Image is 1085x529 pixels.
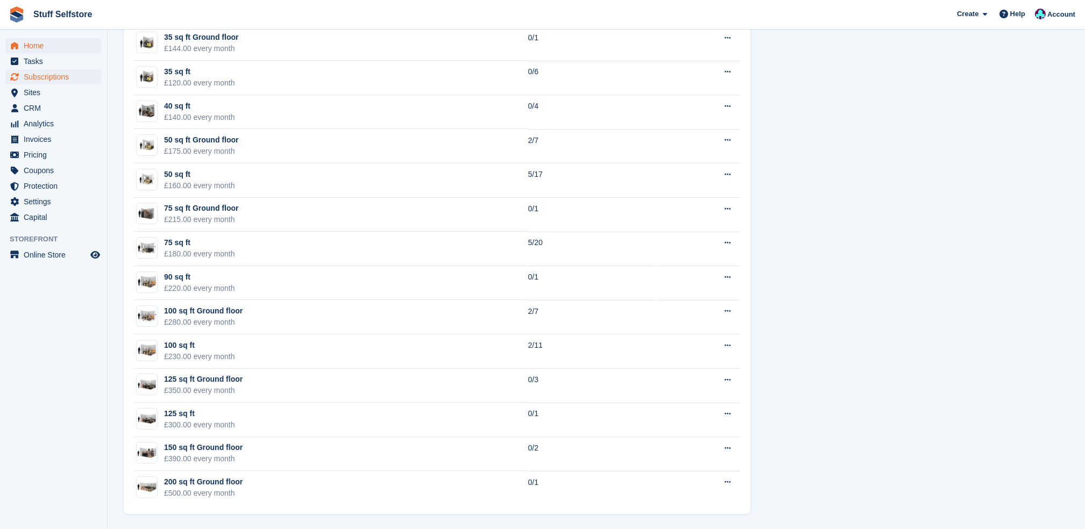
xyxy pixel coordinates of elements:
[164,419,235,431] div: £300.00 every month
[5,132,102,147] a: menu
[5,69,102,84] a: menu
[24,54,88,69] span: Tasks
[24,132,88,147] span: Invoices
[24,69,88,84] span: Subscriptions
[137,69,157,85] img: 35-sqft-unit.jpg
[1010,9,1025,19] span: Help
[528,334,658,369] td: 2/11
[5,247,102,262] a: menu
[137,103,157,119] img: 40-sqft-unit.jpg
[164,180,235,191] div: £160.00 every month
[164,169,235,180] div: 50 sq ft
[164,214,238,225] div: £215.00 every month
[164,66,235,77] div: 35 sq ft
[528,95,658,130] td: 0/4
[24,210,88,225] span: Capital
[5,101,102,116] a: menu
[528,300,658,334] td: 2/7
[24,178,88,194] span: Protection
[10,234,107,245] span: Storefront
[137,411,157,427] img: 125-sqft-unit.jpg
[137,171,157,187] img: 50.jpg
[24,116,88,131] span: Analytics
[24,38,88,53] span: Home
[164,340,235,351] div: 100 sq ft
[5,194,102,209] a: menu
[164,442,243,453] div: 150 sq ft Ground floor
[164,271,235,283] div: 90 sq ft
[528,61,658,95] td: 0/6
[164,385,243,396] div: £350.00 every month
[24,85,88,100] span: Sites
[5,116,102,131] a: menu
[137,480,157,495] img: 200-sqft-unit.jpg
[164,453,243,464] div: £390.00 every month
[24,194,88,209] span: Settings
[164,77,235,89] div: £120.00 every month
[528,369,658,403] td: 0/3
[5,210,102,225] a: menu
[164,237,235,248] div: 75 sq ft
[164,248,235,260] div: £180.00 every month
[24,163,88,178] span: Coupons
[528,27,658,61] td: 0/1
[89,248,102,261] a: Preview store
[137,309,157,324] img: 100.jpg
[5,147,102,162] a: menu
[528,266,658,301] td: 0/1
[528,437,658,471] td: 0/2
[528,163,658,198] td: 5/17
[5,85,102,100] a: menu
[528,129,658,163] td: 2/7
[164,32,238,43] div: 35 sq ft Ground floor
[164,112,235,123] div: £140.00 every month
[164,146,238,157] div: £175.00 every month
[528,232,658,266] td: 5/20
[137,342,157,358] img: 100-sqft-unit.jpg
[164,317,243,328] div: £280.00 every month
[137,138,157,153] img: 50-sqft-unit.jpg
[164,488,243,499] div: £500.00 every month
[528,403,658,437] td: 0/1
[164,374,243,385] div: 125 sq ft Ground floor
[164,351,235,362] div: £230.00 every month
[29,5,96,23] a: Stuff Selfstore
[24,247,88,262] span: Online Store
[1035,9,1046,19] img: Simon Gardner
[164,203,238,214] div: 75 sq ft Ground floor
[137,274,157,290] img: 100-sqft-unit%20(1).jpg
[24,147,88,162] span: Pricing
[137,377,157,392] img: 125-sqft-unit.jpg
[5,54,102,69] a: menu
[164,283,235,294] div: £220.00 every month
[528,471,658,505] td: 0/1
[164,408,235,419] div: 125 sq ft
[24,101,88,116] span: CRM
[137,206,157,221] img: 60-sqft-unit.jpg
[164,101,235,112] div: 40 sq ft
[164,134,238,146] div: 50 sq ft Ground floor
[957,9,978,19] span: Create
[5,38,102,53] a: menu
[164,305,243,317] div: 100 sq ft Ground floor
[164,43,238,54] div: £144.00 every month
[137,240,157,256] img: 75.jpg
[164,476,243,488] div: 200 sq ft Ground floor
[1047,9,1075,20] span: Account
[137,35,157,51] img: 35-sqft-unit.jpg
[5,163,102,178] a: menu
[137,445,157,461] img: 150-sqft-unit.jpg
[528,198,658,232] td: 0/1
[9,6,25,23] img: stora-icon-8386f47178a22dfd0bd8f6a31ec36ba5ce8667c1dd55bd0f319d3a0aa187defe.svg
[5,178,102,194] a: menu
